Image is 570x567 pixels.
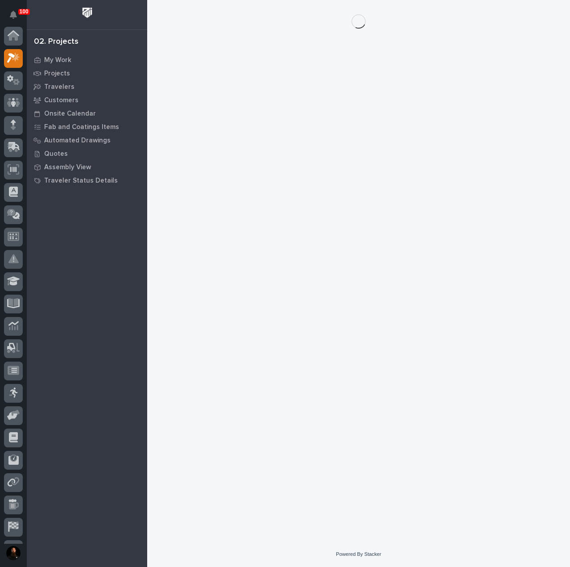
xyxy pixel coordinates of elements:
div: Notifications100 [11,11,23,25]
img: Workspace Logo [79,4,95,21]
a: Onsite Calendar [27,107,147,120]
p: Travelers [44,83,74,91]
p: Projects [44,70,70,78]
a: Traveler Status Details [27,174,147,187]
p: Traveler Status Details [44,177,118,185]
a: Automated Drawings [27,133,147,147]
p: Assembly View [44,163,91,171]
button: users-avatar [4,544,23,563]
p: 100 [20,8,29,15]
p: My Work [44,56,71,64]
button: Notifications [4,5,23,24]
p: Fab and Coatings Items [44,123,119,131]
a: Customers [27,93,147,107]
a: Projects [27,67,147,80]
a: Quotes [27,147,147,160]
p: Quotes [44,150,68,158]
a: Fab and Coatings Items [27,120,147,133]
a: Travelers [27,80,147,93]
p: Onsite Calendar [44,110,96,118]
a: Assembly View [27,160,147,174]
a: My Work [27,53,147,67]
p: Automated Drawings [44,137,111,145]
div: 02. Projects [34,37,78,47]
a: Powered By Stacker [336,551,381,557]
p: Customers [44,96,78,104]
